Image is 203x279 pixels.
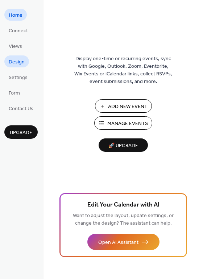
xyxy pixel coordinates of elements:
a: Views [4,40,26,52]
a: Settings [4,71,32,83]
span: 🚀 Upgrade [103,141,144,151]
span: Settings [9,74,28,82]
span: Connect [9,27,28,35]
span: Home [9,12,22,19]
span: Form [9,89,20,97]
span: Contact Us [9,105,33,113]
a: Contact Us [4,102,38,114]
button: Manage Events [94,116,152,130]
span: Upgrade [10,129,32,137]
button: Open AI Assistant [87,234,159,250]
button: Upgrade [4,125,38,139]
span: Design [9,58,25,66]
span: Want to adjust the layout, update settings, or change the design? The assistant can help. [73,211,174,228]
span: Display one-time or recurring events, sync with Google, Outlook, Zoom, Eventbrite, Wix Events or ... [74,55,172,86]
span: Edit Your Calendar with AI [87,200,159,210]
button: 🚀 Upgrade [99,138,148,152]
a: Home [4,9,27,21]
span: Add New Event [108,103,148,111]
span: Views [9,43,22,50]
span: Manage Events [107,120,148,128]
a: Design [4,55,29,67]
span: Open AI Assistant [98,239,138,246]
a: Connect [4,24,32,36]
button: Add New Event [95,99,152,113]
a: Form [4,87,24,99]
